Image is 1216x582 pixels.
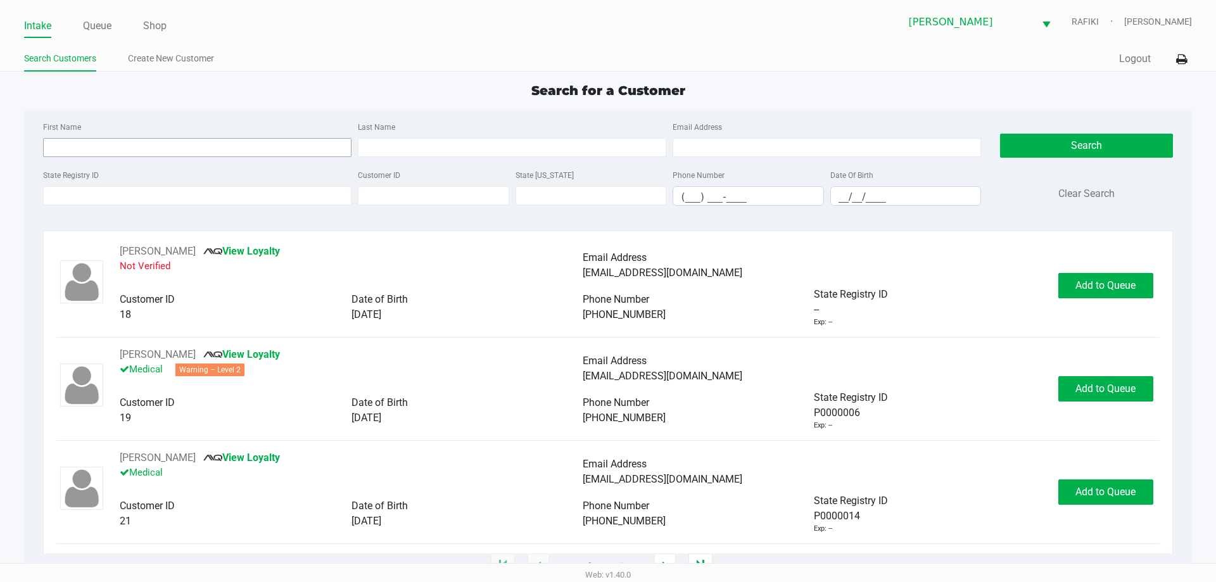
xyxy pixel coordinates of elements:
span: P0000014 [814,509,860,524]
span: [PHONE_NUMBER] [583,515,666,527]
span: [EMAIL_ADDRESS][DOMAIN_NAME] [583,267,742,279]
label: First Name [43,122,81,133]
span: [DATE] [351,412,381,424]
span: [DATE] [351,308,381,320]
div: Exp: -- [814,317,832,328]
span: Phone Number [583,500,649,512]
a: Search Customers [24,51,96,66]
button: See customer info [120,244,196,259]
a: Queue [83,17,111,35]
a: Create New Customer [128,51,214,66]
label: Email Address [673,122,722,133]
span: State Registry ID [814,495,888,507]
span: [PERSON_NAME] [909,15,1027,30]
a: Intake [24,17,51,35]
p: Medical [120,465,583,483]
span: State Registry ID [814,288,888,300]
kendo-maskedtextbox: Format: (999) 999-9999 [673,186,824,206]
label: Last Name [358,122,395,133]
a: Shop [143,17,167,35]
p: Medical [120,362,583,380]
button: Add to Queue [1058,273,1153,298]
a: View Loyalty [203,245,280,257]
span: Email Address [583,458,647,470]
app-submit-button: Move to first page [491,554,515,579]
label: Customer ID [358,170,400,181]
span: 18 [120,308,131,320]
span: 1 - 20 of 894739 items [562,560,642,573]
span: Warning – Level 2 [175,364,244,376]
span: -- [814,302,819,317]
span: [PHONE_NUMBER] [583,308,666,320]
button: See customer info [120,450,196,465]
span: [PERSON_NAME] [1124,15,1192,28]
span: Email Address [583,251,647,263]
span: Add to Queue [1075,279,1136,291]
span: Add to Queue [1075,486,1136,498]
label: Date Of Birth [830,170,873,181]
label: Phone Number [673,170,725,181]
button: Logout [1119,51,1151,66]
button: See customer info [120,347,196,362]
span: [DATE] [351,515,381,527]
button: Clear Search [1058,186,1115,201]
div: Exp: -- [814,524,832,535]
span: State Registry ID [814,391,888,403]
span: Add to Queue [1075,383,1136,395]
input: Format: (999) 999-9999 [673,187,823,206]
span: Date of Birth [351,293,408,305]
span: Customer ID [120,500,175,512]
app-submit-button: Next [654,554,676,579]
span: Customer ID [120,293,175,305]
p: Not Verified [120,259,583,277]
label: State [US_STATE] [516,170,574,181]
span: Phone Number [583,293,649,305]
span: [EMAIL_ADDRESS][DOMAIN_NAME] [583,370,742,382]
app-submit-button: Previous [528,554,549,579]
button: Select [1034,7,1058,37]
a: View Loyalty [203,452,280,464]
span: 19 [120,412,131,424]
span: Date of Birth [351,500,408,512]
input: Format: MM/DD/YYYY [831,187,981,206]
div: Exp: -- [814,421,832,431]
button: Add to Queue [1058,479,1153,505]
span: Customer ID [120,396,175,408]
span: Web: v1.40.0 [585,570,631,579]
span: [PHONE_NUMBER] [583,412,666,424]
app-submit-button: Move to last page [688,554,712,579]
span: Search for a Customer [531,83,685,98]
span: RAFIKI [1072,15,1124,28]
a: View Loyalty [203,348,280,360]
span: 21 [120,515,131,527]
span: Date of Birth [351,396,408,408]
span: P0000006 [814,405,860,421]
kendo-maskedtextbox: Format: MM/DD/YYYY [830,186,982,206]
button: Add to Queue [1058,376,1153,402]
span: Email Address [583,355,647,367]
span: Phone Number [583,396,649,408]
label: State Registry ID [43,170,99,181]
span: [EMAIL_ADDRESS][DOMAIN_NAME] [583,473,742,485]
button: Search [1000,134,1172,158]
